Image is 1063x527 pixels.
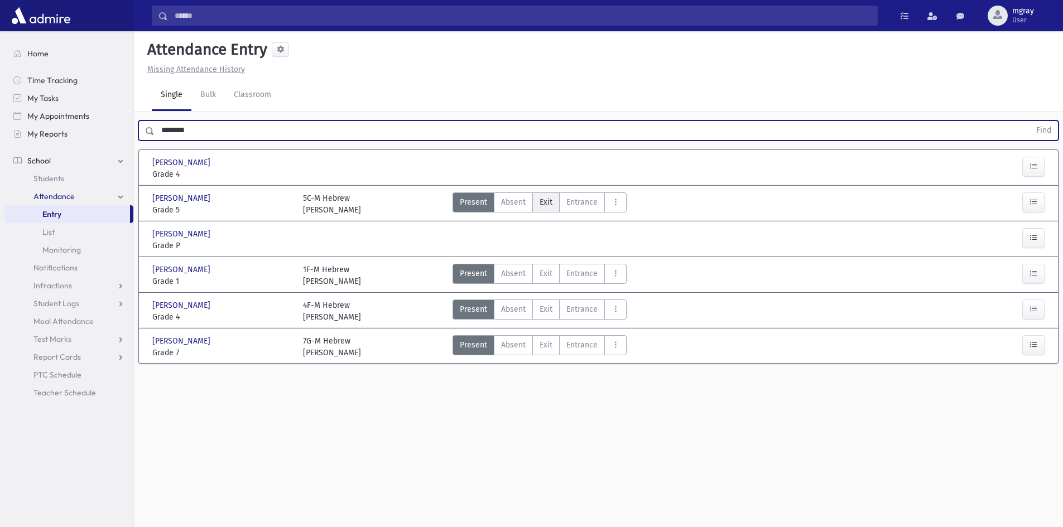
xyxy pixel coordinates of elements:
[4,170,133,187] a: Students
[9,4,73,27] img: AdmirePro
[566,196,598,208] span: Entrance
[152,275,292,287] span: Grade 1
[501,303,526,315] span: Absent
[33,352,81,362] span: Report Cards
[1030,121,1058,140] button: Find
[501,196,526,208] span: Absent
[191,80,225,111] a: Bulk
[152,335,213,347] span: [PERSON_NAME]
[4,223,133,241] a: List
[4,45,133,62] a: Home
[152,311,292,323] span: Grade 4
[27,129,68,139] span: My Reports
[33,173,64,183] span: Students
[303,299,361,323] div: 4F-M Hebrew [PERSON_NAME]
[453,192,627,216] div: AttTypes
[33,263,78,273] span: Notifications
[152,168,292,180] span: Grade 4
[4,152,133,170] a: School
[152,240,292,252] span: Grade P
[540,339,552,351] span: Exit
[566,268,598,279] span: Entrance
[27,156,51,166] span: School
[27,49,49,59] span: Home
[453,335,627,359] div: AttTypes
[303,264,361,287] div: 1F-M Hebrew [PERSON_NAME]
[168,6,877,26] input: Search
[33,316,94,326] span: Meal Attendance
[4,384,133,402] a: Teacher Schedule
[566,339,598,351] span: Entrance
[4,330,133,348] a: Test Marks
[460,196,487,208] span: Present
[4,71,133,89] a: Time Tracking
[4,89,133,107] a: My Tasks
[4,187,133,205] a: Attendance
[152,157,213,168] span: [PERSON_NAME]
[4,312,133,330] a: Meal Attendance
[1012,16,1034,25] span: User
[143,40,267,59] h5: Attendance Entry
[147,65,245,74] u: Missing Attendance History
[4,277,133,294] a: Infractions
[4,205,130,223] a: Entry
[501,339,526,351] span: Absent
[33,334,71,344] span: Test Marks
[501,268,526,279] span: Absent
[152,228,213,240] span: [PERSON_NAME]
[33,370,81,380] span: PTC Schedule
[152,80,191,111] a: Single
[4,125,133,143] a: My Reports
[460,339,487,351] span: Present
[42,209,61,219] span: Entry
[4,348,133,366] a: Report Cards
[225,80,280,111] a: Classroom
[152,192,213,204] span: [PERSON_NAME]
[460,303,487,315] span: Present
[453,299,627,323] div: AttTypes
[4,259,133,277] a: Notifications
[42,227,55,237] span: List
[566,303,598,315] span: Entrance
[27,111,89,121] span: My Appointments
[27,75,78,85] span: Time Tracking
[303,192,361,216] div: 5C-M Hebrew [PERSON_NAME]
[4,294,133,312] a: Student Logs
[453,264,627,287] div: AttTypes
[4,107,133,125] a: My Appointments
[152,299,213,311] span: [PERSON_NAME]
[33,191,75,201] span: Attendance
[4,366,133,384] a: PTC Schedule
[4,241,133,259] a: Monitoring
[33,298,79,308] span: Student Logs
[152,347,292,359] span: Grade 7
[33,281,72,291] span: Infractions
[1012,7,1034,16] span: mgray
[143,65,245,74] a: Missing Attendance History
[152,264,213,275] span: [PERSON_NAME]
[27,93,59,103] span: My Tasks
[33,388,96,398] span: Teacher Schedule
[540,196,552,208] span: Exit
[152,204,292,216] span: Grade 5
[540,303,552,315] span: Exit
[42,245,81,255] span: Monitoring
[460,268,487,279] span: Present
[540,268,552,279] span: Exit
[303,335,361,359] div: 7G-M Hebrew [PERSON_NAME]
